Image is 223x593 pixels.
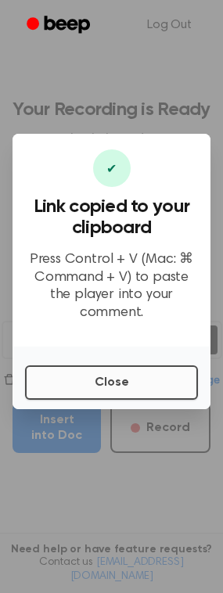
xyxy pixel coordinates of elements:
[25,251,198,322] p: Press Control + V (Mac: ⌘ Command + V) to paste the player into your comment.
[25,196,198,239] h3: Link copied to your clipboard
[16,10,104,41] a: Beep
[93,149,131,187] div: ✔
[131,6,207,44] a: Log Out
[25,365,198,400] button: Close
